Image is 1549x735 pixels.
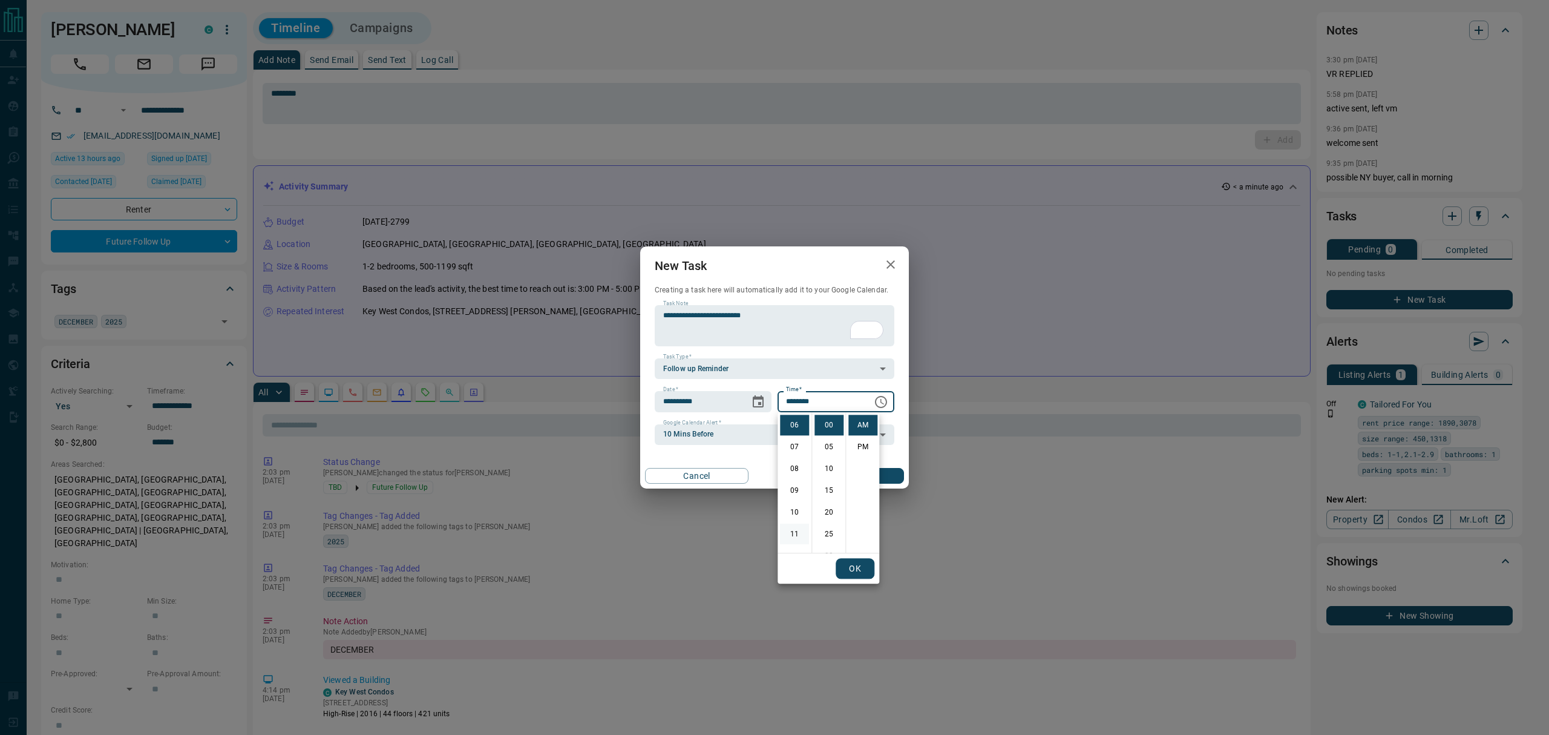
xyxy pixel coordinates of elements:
label: Task Type [663,353,692,361]
button: OK [836,558,874,579]
div: 10 Mins Before [655,424,894,445]
li: AM [848,415,877,435]
li: 7 hours [780,437,809,457]
button: Cancel [645,468,748,484]
label: Time [786,386,802,394]
li: 20 minutes [814,502,843,522]
button: Choose time, selected time is 6:00 AM [869,390,893,414]
li: 9 hours [780,480,809,501]
label: Date [663,386,678,394]
p: Creating a task here will automatically add it to your Google Calendar. [655,285,894,295]
li: 10 minutes [814,458,843,479]
textarea: To enrich screen reader interactions, please activate Accessibility in Grammarly extension settings [663,311,886,341]
li: 5 hours [780,393,809,414]
label: Task Note [663,300,688,308]
li: 11 hours [780,524,809,544]
li: PM [848,437,877,457]
li: 25 minutes [814,524,843,544]
ul: Select hours [778,412,811,553]
li: 0 minutes [814,415,843,435]
li: 5 minutes [814,437,843,457]
h2: New Task [640,246,721,285]
button: Choose date, selected date is Oct 21, 2025 [746,390,770,414]
li: 10 hours [780,502,809,522]
ul: Select minutes [811,412,845,553]
div: Follow up Reminder [655,358,894,379]
li: 8 hours [780,458,809,479]
li: 6 hours [780,415,809,435]
li: 15 minutes [814,480,843,501]
ul: Select meridiem [845,412,879,553]
label: Google Calendar Alert [663,419,721,427]
li: 30 minutes [814,545,843,566]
